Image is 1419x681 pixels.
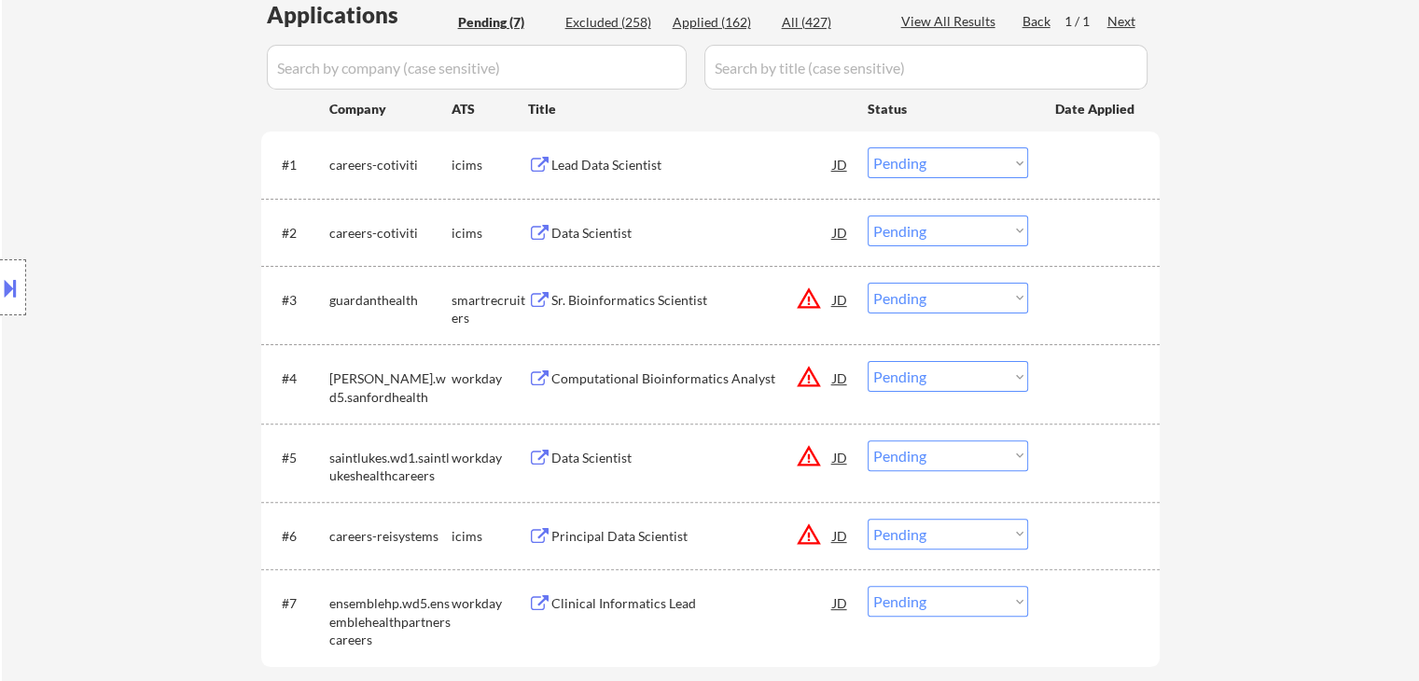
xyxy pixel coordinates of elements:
div: Pending (7) [458,13,551,32]
div: Next [1107,12,1137,31]
div: JD [831,586,850,619]
div: All (427) [782,13,875,32]
div: smartrecruiters [452,291,528,327]
div: Date Applied [1055,100,1137,118]
div: Status [868,91,1028,125]
div: Title [528,100,850,118]
div: Computational Bioinformatics Analyst [551,369,833,388]
div: Company [329,100,452,118]
div: careers-cotiviti [329,224,452,243]
button: warning_amber [796,285,822,312]
div: icims [452,156,528,174]
div: Clinical Informatics Lead [551,594,833,613]
button: warning_amber [796,364,822,390]
div: 1 / 1 [1064,12,1107,31]
div: careers-cotiviti [329,156,452,174]
div: #6 [282,527,314,546]
div: JD [831,283,850,316]
div: workday [452,449,528,467]
div: [PERSON_NAME].wd5.sanfordhealth [329,369,452,406]
div: ensemblehp.wd5.ensemblehealthpartnerscareers [329,594,452,649]
div: saintlukes.wd1.saintlukeshealthcareers [329,449,452,485]
div: Sr. Bioinformatics Scientist [551,291,833,310]
div: JD [831,147,850,181]
div: ATS [452,100,528,118]
div: Back [1023,12,1052,31]
div: View All Results [901,12,1001,31]
div: icims [452,224,528,243]
button: warning_amber [796,521,822,548]
div: JD [831,519,850,552]
div: Lead Data Scientist [551,156,833,174]
div: workday [452,369,528,388]
div: Data Scientist [551,224,833,243]
div: careers-reisystems [329,527,452,546]
div: JD [831,215,850,249]
input: Search by company (case sensitive) [267,45,687,90]
div: Data Scientist [551,449,833,467]
div: Principal Data Scientist [551,527,833,546]
input: Search by title (case sensitive) [704,45,1148,90]
div: icims [452,527,528,546]
div: #7 [282,594,314,613]
div: guardanthealth [329,291,452,310]
div: Applications [267,4,452,26]
div: workday [452,594,528,613]
div: JD [831,361,850,395]
div: Excluded (258) [565,13,659,32]
div: JD [831,440,850,474]
div: Applied (162) [673,13,766,32]
button: warning_amber [796,443,822,469]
